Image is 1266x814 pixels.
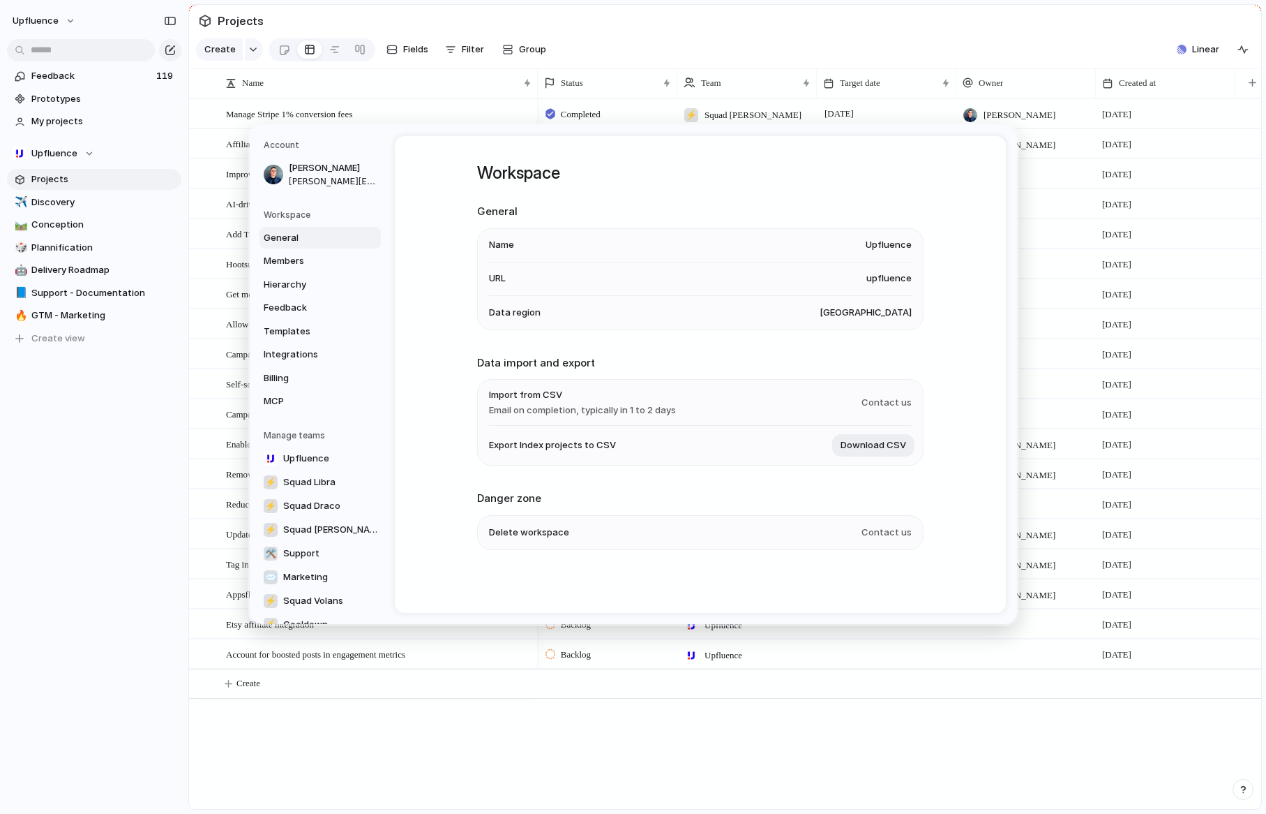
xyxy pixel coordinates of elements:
[259,297,381,319] a: Feedback
[259,565,385,588] a: ✉️Marketing
[289,161,378,175] span: [PERSON_NAME]
[259,471,385,493] a: ⚡Squad Libra
[264,522,278,536] div: ⚡
[866,238,912,252] span: Upfluence
[489,526,569,540] span: Delete workspace
[283,570,328,584] span: Marketing
[477,204,924,220] h2: General
[264,617,278,631] div: ⚡
[264,475,278,489] div: ⚡
[264,429,381,441] h5: Manage teams
[264,371,353,385] span: Billing
[259,273,381,295] a: Hierarchy
[283,547,319,561] span: Support
[283,594,343,608] span: Squad Volans
[264,208,381,221] h5: Workspace
[259,494,385,517] a: ⚡Squad Draco
[283,475,336,489] span: Squad Libra
[264,139,381,151] h5: Account
[477,491,924,507] h2: Danger zone
[259,518,385,540] a: ⚡Squad [PERSON_NAME]
[477,161,924,186] h1: Workspace
[264,394,353,408] span: MCP
[264,348,353,362] span: Integrations
[477,355,924,371] h2: Data import and export
[264,593,278,607] div: ⚡
[832,434,914,457] button: Download CSV
[259,343,381,366] a: Integrations
[283,618,328,632] span: Cooldown
[259,542,385,564] a: 🛠️Support
[259,390,381,413] a: MCP
[489,238,514,252] span: Name
[866,272,912,286] span: upfluence
[489,388,676,402] span: Import from CSV
[264,301,353,315] span: Feedback
[820,306,912,320] span: [GEOGRAPHIC_DATA]
[259,589,385,612] a: ⚡Squad Volans
[259,320,381,342] a: Templates
[489,306,541,320] span: Data region
[489,438,616,452] span: Export Index projects to CSV
[264,230,353,244] span: General
[259,367,381,389] a: Billing
[259,447,385,469] a: Upfluence
[283,452,329,466] span: Upfluence
[283,523,381,537] span: Squad [PERSON_NAME]
[259,250,381,272] a: Members
[264,277,353,291] span: Hierarchy
[283,499,340,513] span: Squad Draco
[841,438,906,452] span: Download CSV
[489,403,676,417] span: Email on completion, typically in 1 to 2 days
[259,157,381,192] a: [PERSON_NAME][PERSON_NAME][EMAIL_ADDRESS][PERSON_NAME][DOMAIN_NAME]
[259,613,385,635] a: ⚡Cooldown
[264,254,353,268] span: Members
[489,272,506,286] span: URL
[264,570,278,584] div: ✉️
[264,546,278,560] div: 🛠️
[289,175,378,187] span: [PERSON_NAME][EMAIL_ADDRESS][PERSON_NAME][DOMAIN_NAME]
[264,324,353,338] span: Templates
[861,396,912,410] span: Contact us
[259,226,381,249] a: General
[264,498,278,512] div: ⚡
[861,526,912,540] span: Contact us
